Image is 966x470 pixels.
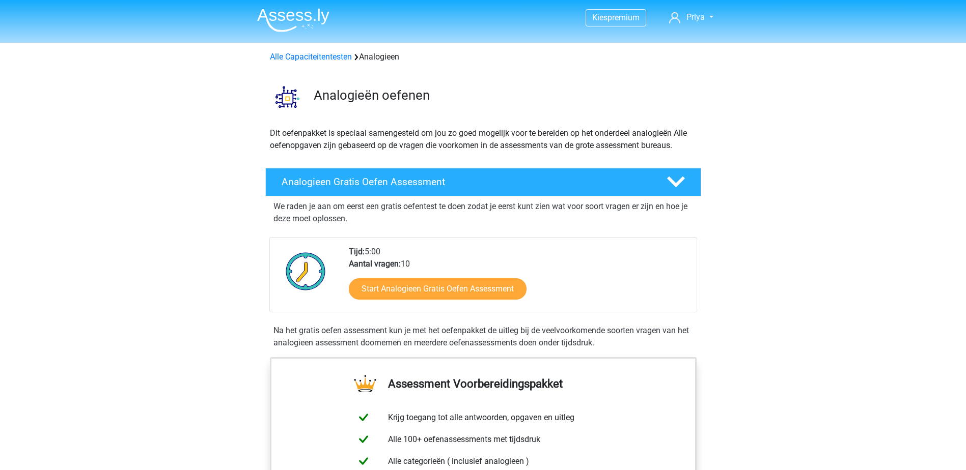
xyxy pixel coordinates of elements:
[273,200,693,225] p: We raden je aan om eerst een gratis oefentest te doen zodat je eerst kunt zien wat voor soort vra...
[269,325,697,349] div: Na het gratis oefen assessment kun je met het oefenpakket de uitleg bij de veelvoorkomende soorte...
[341,246,696,312] div: 5:00 10
[266,75,309,119] img: analogieen
[270,52,352,62] a: Alle Capaciteitentesten
[349,247,365,256] b: Tijd:
[282,176,650,188] h4: Analogieen Gratis Oefen Assessment
[257,8,329,32] img: Assessly
[686,12,705,22] span: Priya
[266,51,701,63] div: Analogieen
[349,259,401,269] b: Aantal vragen:
[665,11,717,23] a: Priya
[270,127,697,152] p: Dit oefenpakket is speciaal samengesteld om jou zo goed mogelijk voor te bereiden op het onderdee...
[608,13,640,22] span: premium
[261,168,705,196] a: Analogieen Gratis Oefen Assessment
[314,87,693,103] h3: Analogieën oefenen
[586,11,646,24] a: Kiespremium
[592,13,608,22] span: Kies
[349,278,527,300] a: Start Analogieen Gratis Oefen Assessment
[280,246,332,297] img: Klok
